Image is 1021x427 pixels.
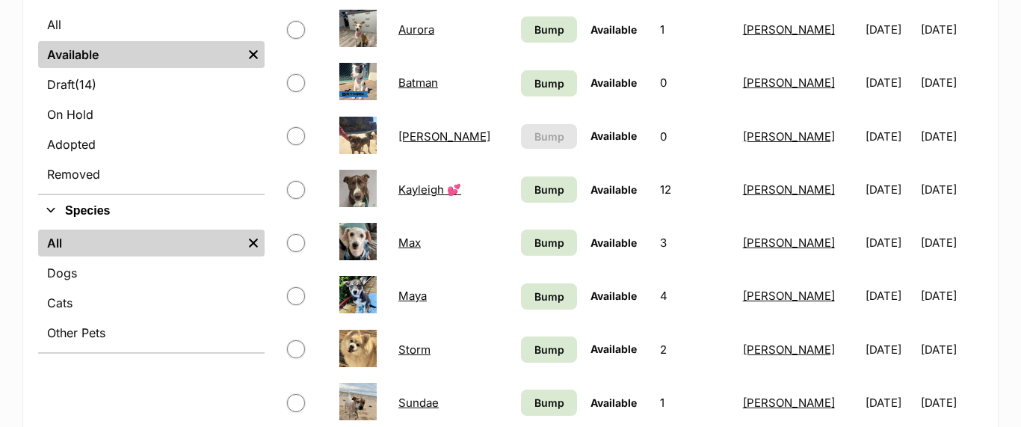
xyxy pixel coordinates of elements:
[654,217,735,268] td: 3
[921,111,981,162] td: [DATE]
[398,76,438,90] a: Batman
[654,111,735,162] td: 0
[339,170,377,207] img: Kayleigh 💕
[743,289,835,303] a: [PERSON_NAME]
[860,4,920,55] td: [DATE]
[921,57,981,108] td: [DATE]
[38,259,265,286] a: Dogs
[590,289,637,302] span: Available
[242,230,265,256] a: Remove filter
[38,319,265,346] a: Other Pets
[743,22,835,37] a: [PERSON_NAME]
[38,8,265,194] div: Status
[521,70,577,96] a: Bump
[521,16,577,43] a: Bump
[860,57,920,108] td: [DATE]
[398,22,434,37] a: Aurora
[521,337,577,363] a: Bump
[860,324,920,375] td: [DATE]
[860,270,920,322] td: [DATE]
[590,183,637,196] span: Available
[654,270,735,322] td: 4
[521,124,577,149] button: Bump
[38,11,265,38] a: All
[534,289,564,304] span: Bump
[534,182,564,197] span: Bump
[534,235,564,251] span: Bump
[921,164,981,215] td: [DATE]
[921,217,981,268] td: [DATE]
[860,111,920,162] td: [DATE]
[38,131,265,158] a: Adopted
[38,227,265,352] div: Species
[921,4,981,55] td: [DATE]
[743,236,835,250] a: [PERSON_NAME]
[654,4,735,55] td: 1
[743,396,835,410] a: [PERSON_NAME]
[590,236,637,249] span: Available
[590,342,637,355] span: Available
[654,57,735,108] td: 0
[521,176,577,203] a: Bump
[590,396,637,409] span: Available
[398,396,439,410] a: Sundae
[590,129,637,142] span: Available
[743,129,835,144] a: [PERSON_NAME]
[38,289,265,316] a: Cats
[590,23,637,36] span: Available
[654,164,735,215] td: 12
[75,76,96,93] span: (14)
[921,324,981,375] td: [DATE]
[534,129,564,144] span: Bump
[398,342,431,357] a: Storm
[38,161,265,188] a: Removed
[860,164,920,215] td: [DATE]
[38,201,265,221] button: Species
[534,76,564,91] span: Bump
[921,270,981,322] td: [DATE]
[38,71,265,98] a: Draft
[743,182,835,197] a: [PERSON_NAME]
[590,76,637,89] span: Available
[743,76,835,90] a: [PERSON_NAME]
[860,217,920,268] td: [DATE]
[521,390,577,416] a: Bump
[398,236,421,250] a: Max
[534,22,564,37] span: Bump
[38,230,242,256] a: All
[398,129,490,144] a: [PERSON_NAME]
[521,230,577,256] a: Bump
[534,342,564,357] span: Bump
[743,342,835,357] a: [PERSON_NAME]
[398,182,461,197] a: Kayleigh 💕
[38,101,265,128] a: On Hold
[38,41,242,68] a: Available
[242,41,265,68] a: Remove filter
[521,283,577,310] a: Bump
[398,289,427,303] a: Maya
[654,324,735,375] td: 2
[534,395,564,411] span: Bump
